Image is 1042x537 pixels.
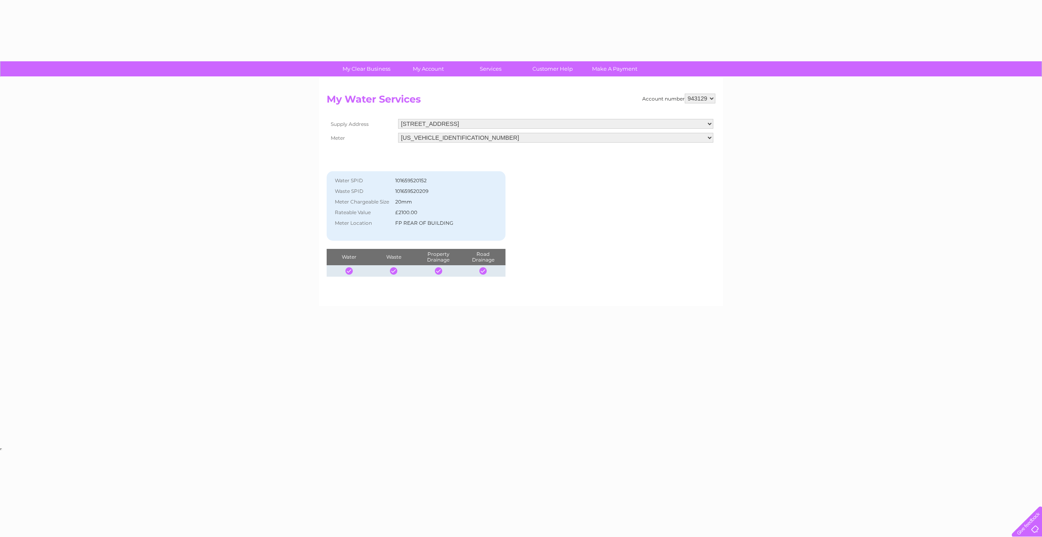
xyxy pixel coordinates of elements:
th: Waste SPID [331,186,393,197]
a: Customer Help [519,61,586,76]
a: My Account [395,61,462,76]
th: Water SPID [331,175,393,186]
th: Waste [371,249,416,265]
th: Meter Location [331,218,393,228]
td: 101659520152 [393,175,487,186]
th: Rateable Value [331,207,393,218]
td: 20mm [393,197,487,207]
td: £2100.00 [393,207,487,218]
h2: My Water Services [327,94,715,109]
th: Property Drainage [416,249,461,265]
td: 101659520209 [393,186,487,197]
th: Water [327,249,371,265]
th: Supply Address [327,117,396,131]
th: Meter Chargeable Size [331,197,393,207]
a: My Clear Business [333,61,400,76]
a: Make A Payment [581,61,648,76]
div: Account number [642,94,715,103]
a: Services [457,61,524,76]
td: FP REAR OF BUILDING [393,218,487,228]
th: Road Drainage [461,249,505,265]
th: Meter [327,131,396,145]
